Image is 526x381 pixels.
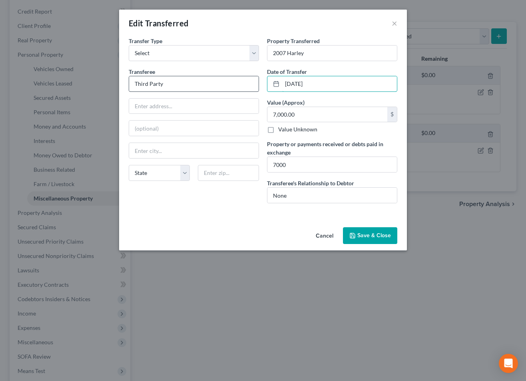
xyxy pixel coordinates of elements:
input: -- [267,157,397,172]
div: $ [387,107,397,122]
button: × [392,18,397,28]
input: Enter address... [129,99,259,114]
div: Edit Transferred [129,18,188,29]
input: (optional) [129,121,259,136]
span: Transfer Type [129,38,162,44]
span: Property Transferred [267,38,320,44]
span: Date of Transfer [267,68,307,75]
div: Open Intercom Messenger [499,354,518,373]
span: Transferee [129,68,155,75]
label: Property or payments received or debts paid in exchange [267,140,397,157]
input: ex. Title to 2004 Jeep Compass [267,46,397,61]
button: Save & Close [343,227,397,244]
input: 0.00 [267,107,387,122]
label: Value Unknown [278,125,317,133]
label: Value (Approx) [267,98,305,107]
button: Cancel [309,228,340,244]
input: MM/DD/YYYY [282,76,397,91]
input: Enter zip... [198,165,259,181]
input: Enter name... [129,76,259,91]
label: Transferee's Relationship to Debtor [267,179,354,187]
input: -- [267,188,397,203]
input: Enter city... [129,143,259,158]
